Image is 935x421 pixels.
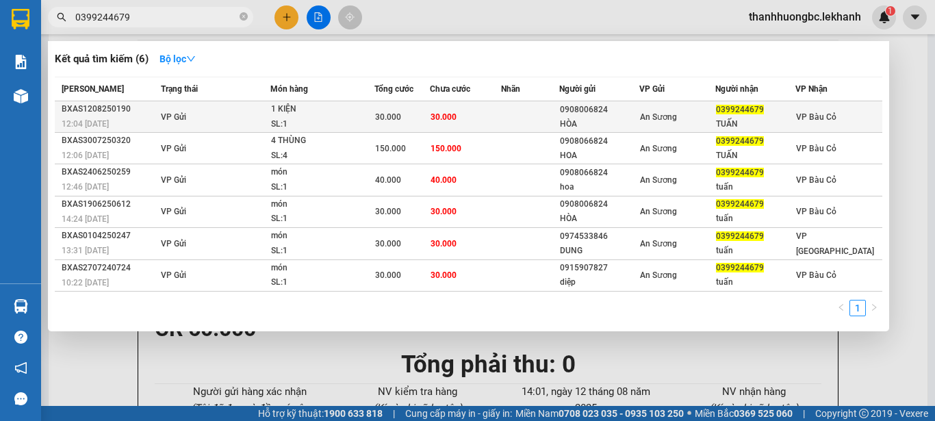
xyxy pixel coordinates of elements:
[161,270,186,280] span: VP Gửi
[62,214,109,224] span: 14:24 [DATE]
[850,301,865,316] a: 1
[560,103,639,117] div: 0908006824
[271,180,374,195] div: SL: 1
[796,175,836,185] span: VP Bàu Cỏ
[796,112,836,122] span: VP Bàu Cỏ
[375,239,401,248] span: 30.000
[870,303,878,311] span: right
[375,112,401,122] span: 30.000
[560,197,639,212] div: 0908006824
[716,105,764,114] span: 0399244679
[716,212,795,226] div: tuấn
[430,84,470,94] span: Chưa cước
[271,117,374,132] div: SL: 1
[161,239,186,248] span: VP Gửi
[12,97,243,131] div: Tên hàng: 1 thùng đồ ăn+ 1 [PERSON_NAME] ( : 2 )
[14,361,27,374] span: notification
[560,261,639,275] div: 0915907827
[12,13,33,27] span: Gửi:
[161,207,186,216] span: VP Gửi
[431,175,457,185] span: 40.000
[14,89,28,103] img: warehouse-icon
[62,133,157,148] div: BXAS3007250320
[640,239,677,248] span: An Sương
[866,300,882,316] li: Next Page
[57,12,66,22] span: search
[62,102,157,116] div: BXAS1208250190
[271,197,374,212] div: món
[14,392,27,405] span: message
[431,270,457,280] span: 30.000
[716,244,795,258] div: tuấn
[132,28,243,44] div: mận
[640,144,677,153] span: An Sương
[271,261,374,276] div: món
[271,149,374,164] div: SL: 4
[14,331,27,344] span: question-circle
[795,84,828,94] span: VP Nhận
[431,144,461,153] span: 150.000
[837,303,845,311] span: left
[12,12,123,28] div: VP Bàu Cỏ
[715,84,758,94] span: Người nhận
[375,175,401,185] span: 40.000
[560,117,639,131] div: HÒA
[640,270,677,280] span: An Sương
[640,207,677,216] span: An Sương
[866,300,882,316] button: right
[14,299,28,314] img: warehouse-icon
[62,151,109,160] span: 12:06 [DATE]
[271,244,374,259] div: SL: 1
[716,180,795,194] div: tuấn
[849,300,866,316] li: 1
[12,44,123,64] div: 0985812564
[12,28,123,44] div: cô yến
[375,270,401,280] span: 30.000
[62,278,109,288] span: 10:22 [DATE]
[501,84,520,94] span: Nhãn
[62,84,124,94] span: [PERSON_NAME]
[796,270,836,280] span: VP Bàu Cỏ
[796,144,836,153] span: VP Bàu Cỏ
[560,229,639,244] div: 0974533846
[161,84,198,94] span: Trạng thái
[271,133,374,149] div: 4 THÙNG
[271,102,374,117] div: 1 KIỆN
[375,207,401,216] span: 30.000
[560,180,639,194] div: hoa
[716,231,764,241] span: 0399244679
[132,44,243,64] div: 0383818579
[716,149,795,163] div: TUẤN
[62,119,109,129] span: 12:04 [DATE]
[62,261,157,275] div: BXAS2707240724
[375,144,406,153] span: 150.000
[560,244,639,258] div: DUNG
[62,246,109,255] span: 13:31 [DATE]
[716,136,764,146] span: 0399244679
[796,207,836,216] span: VP Bàu Cỏ
[374,84,413,94] span: Tổng cước
[833,300,849,316] button: left
[14,55,28,69] img: solution-icon
[271,275,374,290] div: SL: 1
[271,212,374,227] div: SL: 1
[132,13,164,27] span: Nhận:
[159,53,196,64] strong: Bộ lọc
[559,84,595,94] span: Người gửi
[796,231,874,256] span: VP [GEOGRAPHIC_DATA]
[271,165,374,180] div: món
[560,166,639,180] div: 0908066824
[431,239,457,248] span: 30.000
[833,300,849,316] li: Previous Page
[62,229,157,243] div: BXAS0104250247
[431,207,457,216] span: 30.000
[149,48,207,70] button: Bộ lọcdown
[12,9,29,29] img: logo-vxr
[560,134,639,149] div: 0908066824
[161,112,186,122] span: VP Gửi
[75,10,237,25] input: Tìm tên, số ĐT hoặc mã đơn
[186,54,196,64] span: down
[431,112,457,122] span: 30.000
[716,117,795,131] div: TUẤN
[639,84,665,94] span: VP Gửi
